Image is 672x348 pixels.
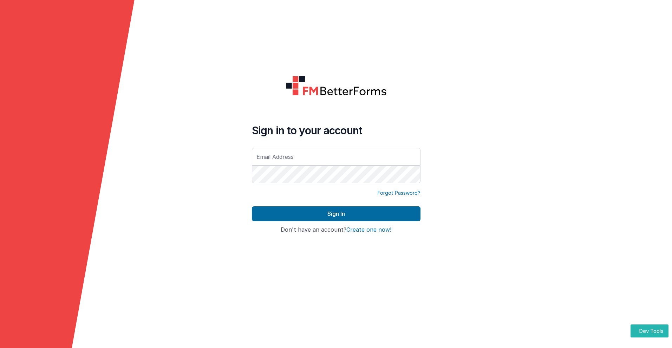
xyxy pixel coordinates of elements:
[252,148,420,166] input: Email Address
[252,227,420,233] h4: Don't have an account?
[378,189,420,196] a: Forgot Password?
[252,206,420,221] button: Sign In
[252,124,420,137] h4: Sign in to your account
[346,227,391,233] button: Create one now!
[631,324,668,337] button: Dev Tools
